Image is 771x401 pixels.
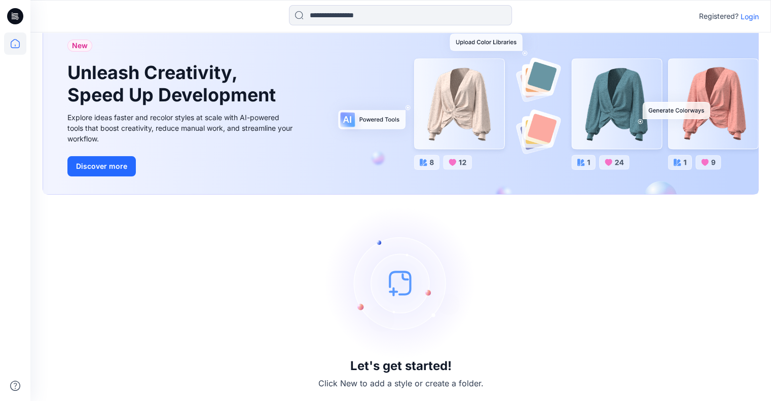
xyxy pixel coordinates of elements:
div: Explore ideas faster and recolor styles at scale with AI-powered tools that boost creativity, red... [67,112,296,144]
p: Click New to add a style or create a folder. [318,377,484,389]
img: empty-state-image.svg [325,207,477,359]
span: New [72,40,88,52]
a: Discover more [67,156,296,176]
p: Login [741,11,759,22]
p: Registered? [699,10,739,22]
h3: Let's get started! [350,359,452,373]
h1: Unleash Creativity, Speed Up Development [67,62,280,105]
button: Discover more [67,156,136,176]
